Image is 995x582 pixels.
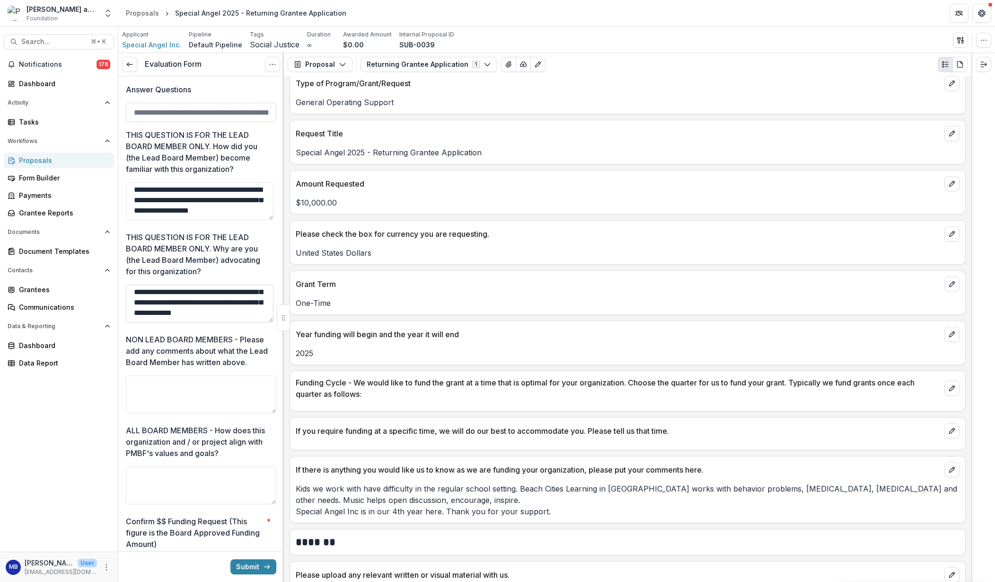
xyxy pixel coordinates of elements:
p: Kids we work with have difficulty in the regular school setting. Beach Cities Learning in [GEOGRA... [296,483,960,517]
span: 176 [97,60,110,69]
button: edit [944,226,960,242]
button: Open Workflows [4,134,114,149]
button: Plaintext view [938,57,953,72]
button: Get Help [972,4,991,23]
button: edit [944,76,960,91]
a: Dashboard [4,338,114,353]
p: Year funding will begin and the year it will end [296,329,941,340]
div: Dashboard [19,79,106,89]
p: Funding Cycle - We would like to fund the grant at a time that is optimal for your organization. ... [296,377,941,400]
button: Notifications176 [4,57,114,72]
button: edit [944,277,960,292]
p: Applicant [122,30,149,39]
p: If you require funding at a specific time, we will do our best to accommodate you. Please tell us... [296,425,941,437]
div: Proposals [19,155,106,165]
span: Social Justice [250,40,299,49]
nav: breadcrumb [122,6,350,20]
img: Philip and Muriel Berman Foundation [8,6,23,21]
div: ⌘ + K [89,36,108,47]
p: United States Dollars [296,247,960,259]
p: Awarded Amount [343,30,392,39]
p: Confirm $$ Funding Request (This figure is the Board Approved Funding Amount) [126,516,263,550]
p: ∞ [307,40,312,50]
p: Please check the box for currency you are requesting. [296,228,941,240]
div: Grantees [19,285,106,295]
p: Type of Program/Grant/Request [296,78,941,89]
button: Search... [4,34,114,49]
button: edit [944,126,960,141]
a: Data Report [4,355,114,371]
span: Activity [8,99,101,106]
p: $10,000.00 [296,197,960,208]
button: Partners [950,4,969,23]
p: Answer Questions [126,84,191,95]
p: User [78,559,97,567]
p: $0.00 [343,40,364,50]
p: If there is anything you would like us to know as we are funding your organization, please put yo... [296,464,941,475]
a: Document Templates [4,243,114,259]
span: Search... [21,38,85,46]
div: Dashboard [19,340,106,350]
a: Grantee Reports [4,205,114,221]
p: NON LEAD BOARD MEMBERS - Please add any comments about what the Lead Board Member has written above. [126,334,271,368]
span: Workflows [8,138,101,144]
div: Proposals [126,8,159,18]
button: Proposal [288,57,352,72]
p: Duration [307,30,331,39]
div: Grantee Reports [19,208,106,218]
p: THIS QUESTION IS FOR THE LEAD BOARD MEMBER ONLY. Why are you (the Lead Board Member) advocating f... [126,232,271,277]
div: [PERSON_NAME] and [PERSON_NAME] Foundation [26,4,97,14]
div: Special Angel 2025 - Returning Grantee Application [175,8,346,18]
p: Grant Term [296,278,941,290]
button: edit [944,176,960,191]
button: edit [944,462,960,477]
span: Contacts [8,267,101,274]
button: Edit as form [530,57,546,72]
p: [EMAIL_ADDRESS][DOMAIN_NAME] [25,568,97,576]
div: Tasks [19,117,106,127]
div: Document Templates [19,246,106,256]
button: Open Documents [4,224,114,240]
p: General Operating Support [296,97,960,108]
a: Grantees [4,282,114,297]
button: edit [944,327,960,342]
p: Amount Requested [296,178,941,189]
a: Proposals [4,152,114,168]
p: Default Pipeline [189,40,242,50]
a: Special Angel Inc. [122,40,181,50]
button: View Attached Files [501,57,516,72]
p: Request Title [296,128,941,139]
span: Data & Reporting [8,323,101,330]
p: Please upload any relevant written or visual material with us. [296,569,941,581]
div: Data Report [19,358,106,368]
p: [PERSON_NAME] [25,558,74,568]
button: Returning Grantee Application1 [361,57,497,72]
div: Communications [19,302,106,312]
button: Expand right [976,57,991,72]
a: Form Builder [4,170,114,186]
a: Dashboard [4,76,114,91]
button: Open Contacts [4,263,114,278]
button: Options [265,57,280,72]
button: edit [944,423,960,439]
a: Payments [4,188,114,203]
p: Special Angel 2025 - Returning Grantee Application [296,147,960,158]
button: Open Data & Reporting [4,319,114,334]
p: 2025 [296,348,960,359]
button: PDF view [952,57,968,72]
a: Communications [4,299,114,315]
button: Submit [230,559,276,574]
p: ALL BOARD MEMBERS - How does this organization and / or project align with PMBF's values and goals? [126,425,271,459]
h3: Evaluation Form [145,60,202,69]
p: Internal Proposal ID [399,30,454,39]
span: Documents [8,229,101,235]
button: Open entity switcher [101,4,114,23]
p: One-Time [296,297,960,309]
button: Open Activity [4,95,114,110]
div: Form Builder [19,173,106,183]
p: Pipeline [189,30,211,39]
button: edit [944,381,960,396]
a: Proposals [122,6,163,20]
button: More [101,562,112,573]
